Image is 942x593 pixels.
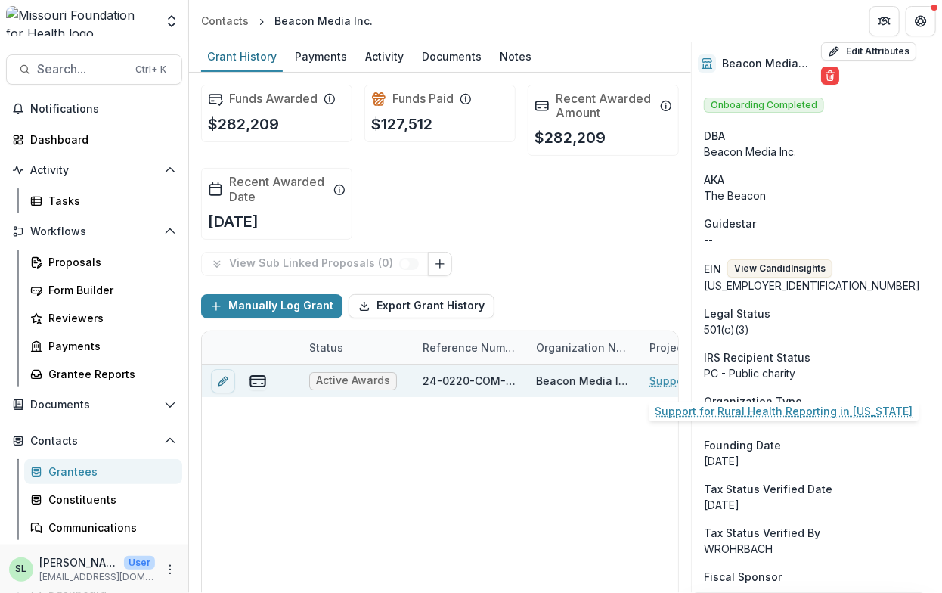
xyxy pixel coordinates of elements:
div: Notes [494,45,538,67]
button: Search... [6,54,182,85]
span: Active Awards [316,374,390,387]
p: $127,512 [371,113,432,135]
span: Documents [30,399,158,411]
div: Payments [48,338,170,354]
a: Reviewers [24,306,182,331]
div: Payments [289,45,353,67]
div: Project Title [640,331,829,364]
a: Notes [494,42,538,72]
nav: breadcrumb [195,10,379,32]
div: Ctrl + K [132,61,169,78]
div: Beacon Media Inc. [274,13,373,29]
span: DBA [704,128,725,144]
button: view-payments [249,371,267,390]
div: Contacts [201,13,249,29]
div: Reference Number [414,340,527,355]
button: Open Documents [6,393,182,417]
div: Grant History [201,45,283,67]
button: edit [211,368,235,393]
a: Proposals [24,250,182,275]
h2: Funds Awarded [229,92,318,106]
p: EIN [704,261,721,277]
span: Organization Type [704,393,802,409]
span: Search... [37,62,126,76]
div: [DATE] [704,453,930,469]
div: Organization Name [527,331,640,364]
a: Tasks [24,188,182,213]
div: Tasks [48,193,170,209]
span: Guidestar [704,216,756,231]
p: The Beacon [704,188,930,203]
div: Beacon Media Inc. [704,144,930,160]
div: Reference Number [414,331,527,364]
button: Open Workflows [6,219,182,244]
span: Legal Status [704,306,770,321]
span: Contacts [30,435,158,448]
button: Manually Log Grant [201,294,342,318]
a: Constituents [24,487,182,512]
p: [EMAIL_ADDRESS][DOMAIN_NAME] [39,570,155,584]
a: Communications [24,515,182,540]
span: Activity [30,164,158,177]
div: 501(c)(3) [704,321,930,337]
p: [DATE] [704,497,930,513]
span: AKA [704,172,724,188]
a: Contacts [195,10,255,32]
button: View CandidInsights [727,259,832,278]
a: Documents [416,42,488,72]
a: Payments [289,42,353,72]
p: User [124,556,155,570]
h2: Beacon Media Inc. [722,57,815,70]
div: Status [300,331,414,364]
h2: Funds Paid [392,92,454,106]
a: Activity [359,42,410,72]
button: Edit Attributes [821,42,916,61]
p: $282,209 [535,126,606,149]
h2: Recent Awarded Date [229,175,327,203]
div: Sada Lindsey [16,564,27,574]
button: More [161,560,179,579]
span: Founding Date [704,437,781,453]
div: 24-0220-COM-24 [423,373,518,389]
div: PC - Public charity [704,365,930,381]
a: Dashboard [6,127,182,152]
div: Documents [416,45,488,67]
div: Proposals [48,254,170,270]
div: Grantee Reports [48,366,170,382]
div: -- [704,231,930,247]
div: Reviewers [48,310,170,326]
span: Fiscal Sponsor [704,569,782,585]
button: Get Help [906,6,936,36]
span: Onboarding Completed [704,98,824,113]
a: Form Builder [24,278,182,303]
div: Project Title [640,340,723,355]
p: $282,209 [208,113,279,135]
div: Grantees [48,464,170,480]
span: IRS Recipient Status [704,349,810,365]
span: Tax Status Verified Date [704,481,832,497]
p: WROHRBACH [704,541,930,557]
button: Delete [821,67,839,85]
div: Beacon Media Inc. [536,373,631,389]
div: Constituents [48,492,170,508]
div: [US_EMPLOYER_IDENTIFICATION_NUMBER] [704,278,930,293]
button: Open Activity [6,158,182,182]
button: Partners [869,6,900,36]
div: Dashboard [30,132,170,147]
button: Export Grant History [349,294,494,318]
a: Grantees [24,459,182,484]
p: -- [704,409,930,425]
div: Activity [359,45,410,67]
a: Grantee Reports [24,362,182,387]
button: Open Contacts [6,429,182,453]
div: Organization Name [527,340,640,355]
p: [PERSON_NAME] [39,554,118,570]
div: Status [300,340,352,355]
a: Payments [24,334,182,359]
button: Notifications [6,97,182,121]
a: Grant History [201,42,283,72]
